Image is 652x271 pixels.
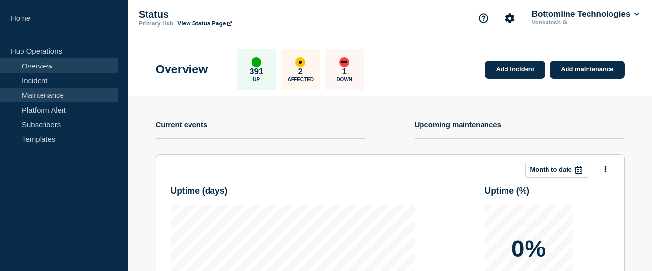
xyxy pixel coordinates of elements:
p: Status [139,9,334,20]
div: down [339,57,349,67]
p: 1 [342,67,347,77]
h3: Uptime ( days ) [171,186,228,196]
h4: Upcoming maintenances [415,120,502,129]
div: up [252,57,261,67]
button: Bottomline Technologies [530,9,641,19]
p: 0% [511,237,546,261]
p: Month to date [530,166,572,173]
h1: Overview [156,63,208,76]
p: 391 [250,67,263,77]
p: 2 [298,67,303,77]
p: Affected [288,77,314,82]
p: Primary Hub [139,20,173,27]
p: Up [253,77,260,82]
button: Month to date [525,162,588,178]
a: Add incident [485,61,545,79]
button: Account settings [500,8,520,28]
button: Support [473,8,494,28]
a: Add maintenance [550,61,624,79]
a: View Status Page [177,20,231,27]
p: Venkatesh G [530,19,631,26]
div: affected [295,57,305,67]
h4: Current events [156,120,208,129]
h3: Uptime ( % ) [485,186,530,196]
p: Down [337,77,352,82]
